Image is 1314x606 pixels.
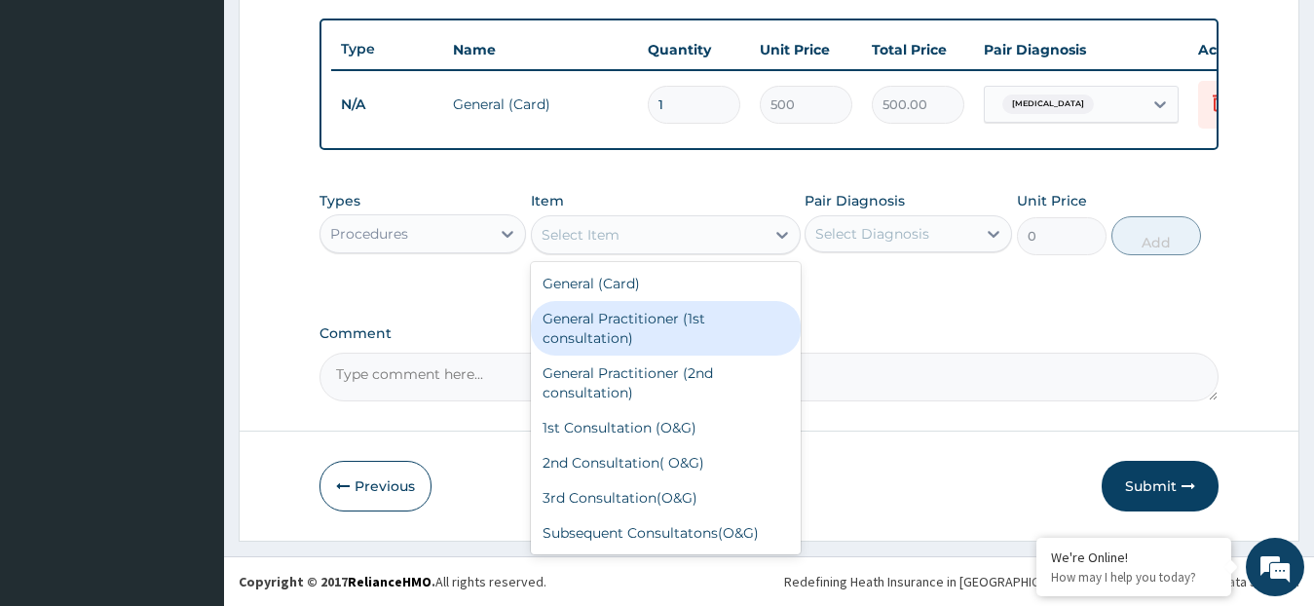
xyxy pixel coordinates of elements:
[331,87,443,123] td: N/A
[542,225,619,245] div: Select Item
[862,30,974,69] th: Total Price
[101,109,327,134] div: Chat with us now
[1188,30,1286,69] th: Actions
[319,461,432,511] button: Previous
[531,515,801,550] div: Subsequent Consultatons(O&G)
[1002,95,1094,114] span: [MEDICAL_DATA]
[531,550,801,586] div: 1st Consultation ( General Surgeon)
[319,325,1220,342] label: Comment
[815,224,929,244] div: Select Diagnosis
[531,356,801,410] div: General Practitioner (2nd consultation)
[1051,549,1217,566] div: We're Online!
[784,572,1299,591] div: Redefining Heath Insurance in [GEOGRAPHIC_DATA] using Telemedicine and Data Science!
[113,180,269,377] span: We're online!
[443,30,638,69] th: Name
[319,193,360,209] label: Types
[531,191,564,210] label: Item
[531,301,801,356] div: General Practitioner (1st consultation)
[531,445,801,480] div: 2nd Consultation( O&G)
[331,31,443,67] th: Type
[531,480,801,515] div: 3rd Consultation(O&G)
[10,401,371,470] textarea: Type your message and hit 'Enter'
[224,556,1314,606] footer: All rights reserved.
[638,30,750,69] th: Quantity
[531,410,801,445] div: 1st Consultation (O&G)
[974,30,1188,69] th: Pair Diagnosis
[1051,569,1217,586] p: How may I help you today?
[348,573,432,590] a: RelianceHMO
[1111,216,1201,255] button: Add
[805,191,905,210] label: Pair Diagnosis
[531,266,801,301] div: General (Card)
[330,224,408,244] div: Procedures
[239,573,435,590] strong: Copyright © 2017 .
[36,97,79,146] img: d_794563401_company_1708531726252_794563401
[1017,191,1087,210] label: Unit Price
[319,10,366,57] div: Minimize live chat window
[750,30,862,69] th: Unit Price
[443,85,638,124] td: General (Card)
[1102,461,1219,511] button: Submit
